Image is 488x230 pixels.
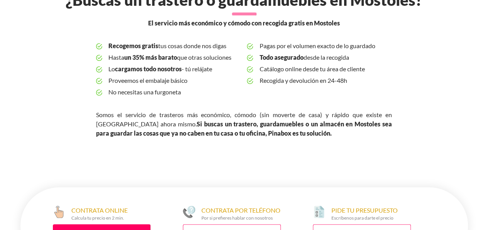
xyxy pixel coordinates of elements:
span: Recogida y devolución en 24-48h [259,75,392,86]
b: Todo asegurado [259,54,303,61]
strong: Si buscas un trastero, guardamuebles o un almacén en Mostoles sea para guardar las cosas que ya n... [96,120,392,137]
div: Calcula tu precio en 2 min. [71,215,128,221]
span: Pagas por el volumen exacto de lo guardado [259,40,392,52]
span: tus cosas donde nos digas [108,40,241,52]
div: PIDE TU PRESUPUESTO [331,206,398,221]
span: desde la recogida [259,52,392,63]
span: Lo - tú relájate [108,63,241,75]
div: Escríbenos para darte el precio [331,215,398,221]
div: Por si prefieres hablar con nosotros [201,215,280,221]
span: Proveemos el embalaje básico [108,75,241,86]
p: Somos el servicio de trasteros más económico, cómodo (sin moverte de casa) y rápido que existe en... [96,110,392,138]
div: CONTRATA ONLINE [71,206,128,221]
div: Widget de chat [349,131,488,230]
b: cargamos todo nosotros [115,65,182,72]
span: Catálogo online desde tu área de cliente [259,63,392,75]
div: CONTRATA POR TELÉFONO [201,206,280,221]
b: un 35% más barato [124,54,177,61]
iframe: Chat Widget [349,131,488,230]
span: Hasta que otras soluciones [108,52,241,63]
b: Recogemos gratis [108,42,158,49]
span: El servicio más económico y cómodo con recogida gratis en Mostoles [148,18,340,28]
span: No necesitas una furgoneta [108,86,241,98]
